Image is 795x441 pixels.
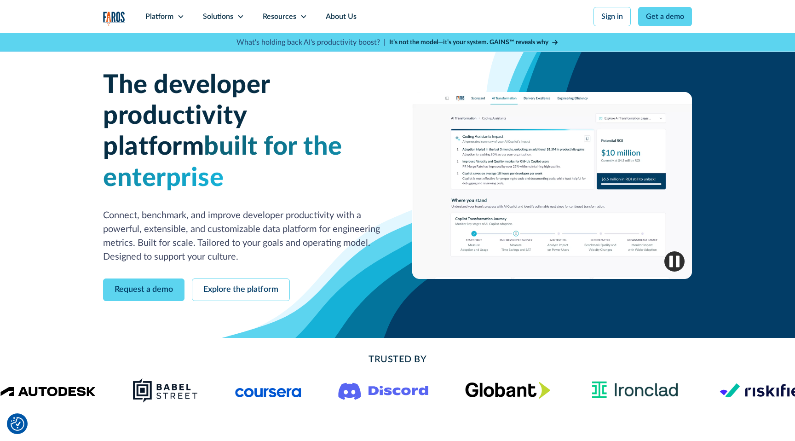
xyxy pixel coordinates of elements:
[465,382,550,399] img: Globant's logo
[103,12,125,26] a: home
[11,417,24,431] img: Revisit consent button
[587,378,683,402] img: Ironclad Logo
[263,11,296,22] div: Resources
[103,70,383,194] h1: The developer productivity platform
[103,279,184,301] a: Request a demo
[103,134,342,191] span: built for the enterprise
[236,37,386,48] p: What's holding back AI's productivity boost? |
[203,11,233,22] div: Solutions
[389,39,548,46] strong: It’s not the model—it’s your system. GAINS™ reveals why
[132,377,198,403] img: Babel Street logo png
[177,353,618,366] h2: Trusted By
[338,381,428,400] img: Logo of the communication platform Discord.
[638,7,692,26] a: Get a demo
[235,383,301,398] img: Logo of the online learning platform Coursera.
[145,11,173,22] div: Platform
[103,12,125,26] img: Logo of the analytics and reporting company Faros.
[11,417,24,431] button: Cookie Settings
[664,251,685,272] img: Pause video
[192,279,290,301] a: Explore the platform
[593,7,631,26] a: Sign in
[389,38,559,47] a: It’s not the model—it’s your system. GAINS™ reveals why
[103,209,383,264] p: Connect, benchmark, and improve developer productivity with a powerful, extensible, and customiza...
